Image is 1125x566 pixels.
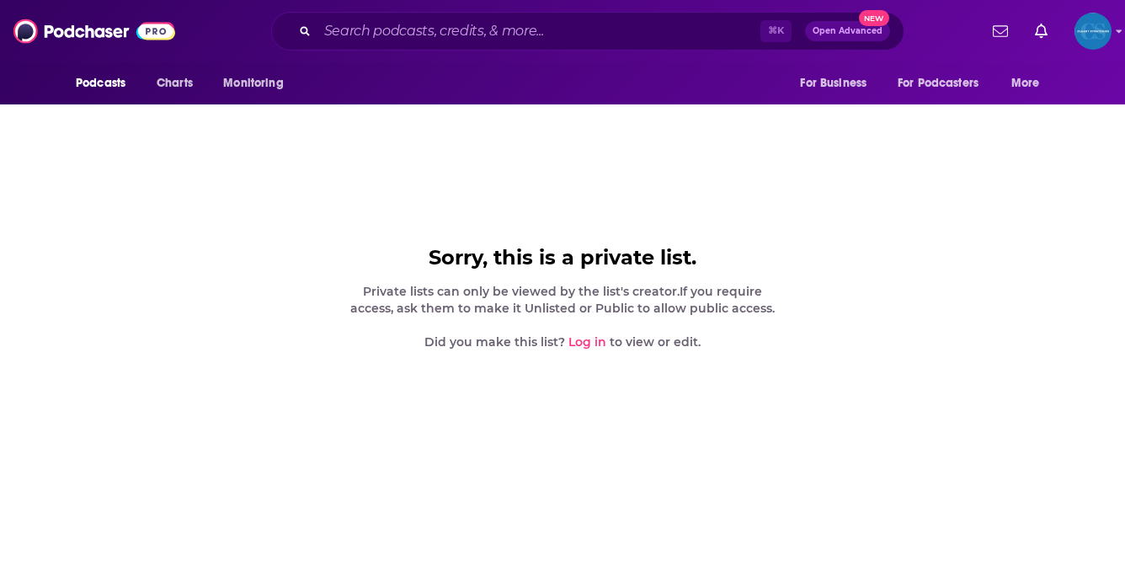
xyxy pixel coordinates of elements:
span: For Business [800,72,866,95]
button: Show profile menu [1074,13,1112,50]
button: open menu [64,67,147,99]
button: Open AdvancedNew [805,21,890,41]
a: Log in [568,334,606,350]
div: Private lists can only be viewed by the list's creator. If you require access, ask them to make i... [347,283,778,350]
input: Search podcasts, credits, & more... [317,18,760,45]
span: New [859,10,889,26]
button: open menu [211,67,305,99]
a: Show notifications dropdown [986,17,1015,45]
span: Podcasts [76,72,125,95]
button: open menu [887,67,1003,99]
a: Show notifications dropdown [1028,17,1054,45]
button: open menu [1000,67,1061,99]
span: For Podcasters [898,72,978,95]
img: User Profile [1074,13,1112,50]
img: Podchaser - Follow, Share and Rate Podcasts [13,15,175,47]
span: ⌘ K [760,20,792,42]
div: Search podcasts, credits, & more... [271,12,904,51]
span: Charts [157,72,193,95]
span: Logged in as ClearyStrategies [1074,13,1112,50]
span: Open Advanced [813,27,882,35]
a: Charts [146,67,203,99]
span: More [1011,72,1040,95]
div: Sorry, this is a private list. [347,246,778,270]
span: Monitoring [223,72,283,95]
button: open menu [788,67,888,99]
